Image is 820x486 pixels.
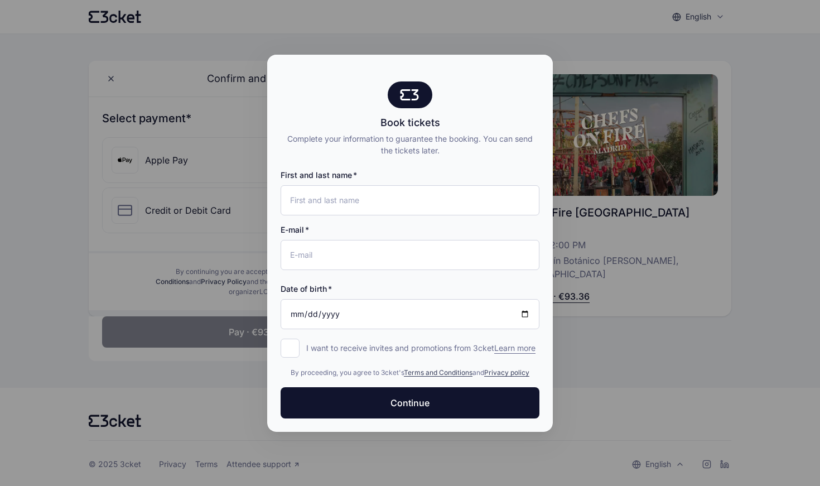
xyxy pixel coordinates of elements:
[281,185,539,215] input: First and last name
[494,343,536,354] span: Learn more
[281,170,357,181] label: First and last name
[404,368,472,377] a: Terms and Conditions
[281,387,539,418] button: Continue
[484,368,529,377] a: Privacy policy
[281,224,309,235] label: E-mail
[281,299,539,329] input: Date of birth
[281,240,539,270] input: E-mail
[281,367,539,378] div: By proceeding, you agree to 3cket's and
[281,133,539,156] div: Complete your information to guarantee the booking. You can send the tickets later.
[306,343,536,354] p: I want to receive invites and promotions from 3cket
[281,115,539,131] div: Book tickets
[281,283,332,295] label: Date of birth
[390,396,430,410] span: Continue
